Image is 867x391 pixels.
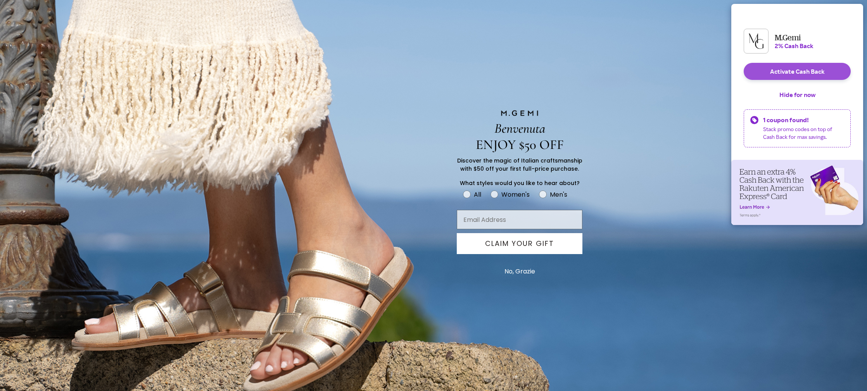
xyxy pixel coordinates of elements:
[457,210,582,229] input: Email Address
[460,179,580,187] span: What styles would you like to hear about?
[494,120,545,137] span: Benvenuta
[500,110,539,117] img: M.GEMI
[457,157,582,173] span: Discover the magic of Italian craftsmanship with $50 off your first full-price purchase.
[550,190,567,199] div: Men's
[501,262,539,281] button: No, Grazie
[457,233,582,254] button: CLAIM YOUR GIFT
[501,190,530,199] div: Women's
[850,3,864,17] button: Close dialog
[476,137,564,153] span: ENJOY $50 OFF
[474,190,481,199] div: All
